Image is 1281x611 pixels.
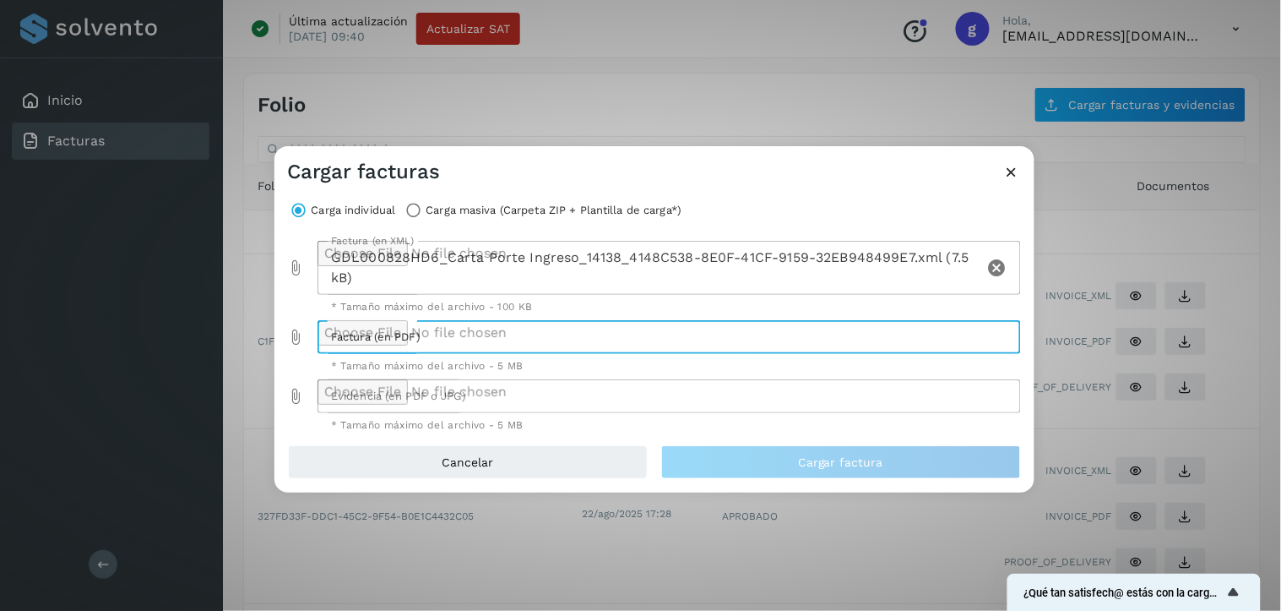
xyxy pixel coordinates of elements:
[987,258,1007,278] i: Clear Factura (en XML)
[288,445,648,479] button: Cancelar
[1024,582,1244,603] button: Mostrar encuesta - ¿Qué tan satisfech@ estás con la carga de tus facturas?
[288,160,441,184] h3: Cargar facturas
[331,361,1007,371] div: * Tamaño máximo del archivo - 5 MB
[798,456,883,468] span: Cargar factura
[312,199,396,222] label: Carga individual
[318,241,984,295] div: GDL000828HD6_Carta Porte Ingreso_14138_4148C538-8E0F-41CF-9159-32EB948499E7.xml (7.5 kB)
[1024,586,1224,599] span: ¿Qué tan satisfech@ estás con la carga de tus facturas?
[288,388,305,405] i: Evidencia (en PDF o JPG) prepended action
[426,199,681,222] label: Carga masiva (Carpeta ZIP + Plantilla de carga*)
[661,445,1021,479] button: Cargar factura
[288,259,305,276] i: Factura (en XML) prepended action
[442,456,493,468] span: Cancelar
[288,329,305,346] i: Factura (en PDF) prepended action
[331,420,1007,430] div: * Tamaño máximo del archivo - 5 MB
[331,302,1007,312] div: * Tamaño máximo del archivo - 100 KB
